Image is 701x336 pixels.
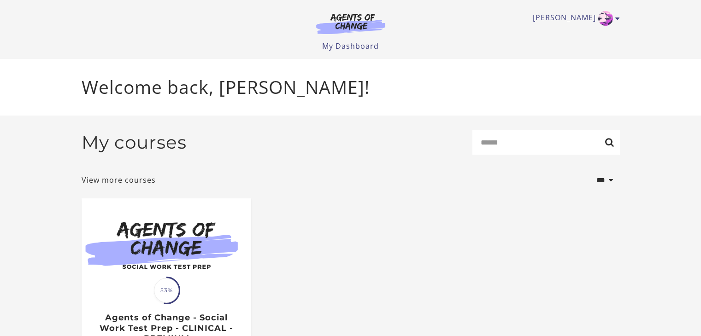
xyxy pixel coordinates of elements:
img: Agents of Change Logo [306,13,395,34]
a: My Dashboard [322,41,379,51]
p: Welcome back, [PERSON_NAME]! [82,74,620,101]
a: View more courses [82,174,156,185]
span: 53% [154,278,179,303]
a: Toggle menu [533,11,615,26]
h2: My courses [82,132,187,153]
